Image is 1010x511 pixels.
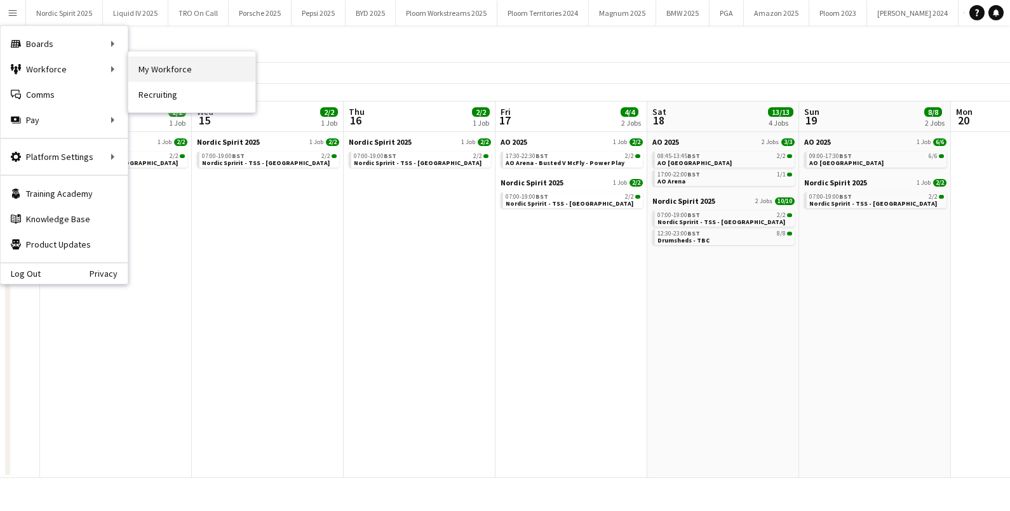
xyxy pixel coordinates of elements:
span: Nordic Spririt - TSS - Cherwell Valley [354,159,481,167]
div: Nordic Spirit 20251 Job2/207:00-19:00BST2/2Nordic Spririt - TSS - [GEOGRAPHIC_DATA] [197,137,339,170]
span: 4/4 [621,107,638,117]
span: 2/2 [483,154,488,158]
span: AO 2025 [804,137,831,147]
a: Training Academy [1,181,128,206]
span: 2/2 [777,153,786,159]
a: 07:00-19:00BST2/2Nordic Spririt - TSS - [GEOGRAPHIC_DATA] [809,192,944,207]
span: 10/10 [775,197,795,205]
span: BST [535,192,548,201]
a: 17:00-22:00BST1/1AO Arena [657,170,792,185]
span: 09:00-17:30 [809,153,852,159]
span: 07:00-19:00 [657,212,700,218]
a: 07:00-19:00BST2/2Nordic Spririt - TSS - [GEOGRAPHIC_DATA] [506,192,640,207]
a: Knowledge Base [1,206,128,232]
a: 07:00-19:00BST2/2Nordic Spririt - TSS - [GEOGRAPHIC_DATA] [657,211,792,225]
span: 1/1 [787,173,792,176]
span: 18 [650,113,666,128]
div: AO 20251 Job6/609:00-17:30BST6/6AO [GEOGRAPHIC_DATA] [804,137,946,178]
div: Workforce [1,56,128,82]
span: BST [687,211,700,219]
span: 20 [954,113,973,128]
a: Nordic Spirit 20251 Job2/2 [197,137,339,147]
button: Liquid IV 2025 [103,1,168,25]
button: [PERSON_NAME] 2024 [867,1,959,25]
div: AO 20252 Jobs3/308:45-13:45BST2/2AO [GEOGRAPHIC_DATA]17:00-22:00BST1/1AO Arena [652,137,795,196]
span: 2/2 [939,195,944,199]
div: 2 Jobs [925,118,945,128]
div: Nordic Spirit 20252 Jobs10/1007:00-19:00BST2/2Nordic Spririt - TSS - [GEOGRAPHIC_DATA]12:30-23:00... [652,196,795,248]
span: 07:00-19:00 [354,153,396,159]
a: Nordic Spirit 20251 Job2/2 [804,178,946,187]
span: 2/2 [478,138,491,146]
span: 1 Job [917,138,931,146]
span: 2/2 [625,194,634,200]
span: Nordic Spririt - TSS - Cherwell Valley [506,199,633,208]
div: 1 Job [473,118,489,128]
a: 17:30-22:30BST2/2AO Arena - Busted V McFly - Power Play [506,152,640,166]
span: BST [839,152,852,160]
span: 13/13 [768,107,793,117]
span: 1 Job [917,179,931,187]
span: 2/2 [933,179,946,187]
a: Nordic Spirit 20252 Jobs10/10 [652,196,795,206]
span: 2/2 [929,194,938,200]
div: Platform Settings [1,144,128,169]
span: 2/2 [630,179,643,187]
button: Pepsi 2025 [292,1,346,25]
span: 2/2 [473,153,482,159]
div: 1 Job [169,118,185,128]
span: 2/2 [630,138,643,146]
span: AO Wembley Stadium [809,159,884,167]
a: AO 20251 Job6/6 [804,137,946,147]
a: Nordic Spirit 20251 Job2/2 [349,137,491,147]
span: 12:30-23:00 [657,230,700,237]
span: 2/2 [170,153,178,159]
a: Nordic Spirit 20251 Job2/2 [501,178,643,187]
span: 8/8 [777,230,786,237]
span: 17 [499,113,511,128]
span: 2/2 [777,212,786,218]
span: 1 Job [309,138,323,146]
span: Nordic Spirit 2025 [501,178,563,187]
div: Nordic Spirit 20251 Job2/207:00-19:00BST2/2Nordic Spririt - TSS - [GEOGRAPHIC_DATA] [349,137,491,170]
button: BYD 2025 [346,1,396,25]
a: 07:00-19:00BST2/2Nordic Spririt - TSS - [GEOGRAPHIC_DATA] [354,152,488,166]
span: 15 [195,113,213,128]
span: BST [232,152,245,160]
span: 1 Job [158,138,172,146]
span: 2 Jobs [755,197,772,205]
button: Ploom Territories 2024 [497,1,589,25]
span: AO 2025 [501,137,527,147]
span: Sat [652,106,666,117]
button: Amazon 2025 [744,1,809,25]
div: Nordic Spirit 20251 Job2/207:00-19:00BST2/2Nordic Spririt - TSS - [GEOGRAPHIC_DATA] [501,178,643,211]
span: AO 2025 [652,137,679,147]
span: 17:30-22:30 [506,153,548,159]
span: BST [839,192,852,201]
span: AO Arena [657,177,685,185]
a: AO 20251 Job2/2 [501,137,643,147]
span: 17:00-22:00 [657,171,700,178]
span: BST [384,152,396,160]
button: Ploom Workstreams 2025 [396,1,497,25]
span: Sun [804,106,819,117]
span: 2/2 [787,213,792,217]
span: AO Arena - Busted V McFly - Power Play [506,159,624,167]
span: 2/2 [472,107,490,117]
span: 2/2 [635,195,640,199]
span: Fri [501,106,511,117]
span: 2/2 [332,154,337,158]
span: Nordic Spririt - TSS - Cherwell Valley [657,218,785,226]
span: Nordic Spirit 2025 [197,137,260,147]
span: BST [535,152,548,160]
span: Nordic Spirit 2025 [652,196,715,206]
div: 4 Jobs [769,118,793,128]
div: Nordic Spirit 20251 Job2/207:00-19:00BST2/2Nordic Spririt - TSS - [GEOGRAPHIC_DATA] [804,178,946,211]
span: 19 [802,113,819,128]
div: Boards [1,31,128,56]
span: BST [687,170,700,178]
button: Magnum 2025 [589,1,656,25]
button: Ploom 2023 [809,1,867,25]
button: Nordic Spirit 2025 [26,1,103,25]
span: 2/2 [326,138,339,146]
